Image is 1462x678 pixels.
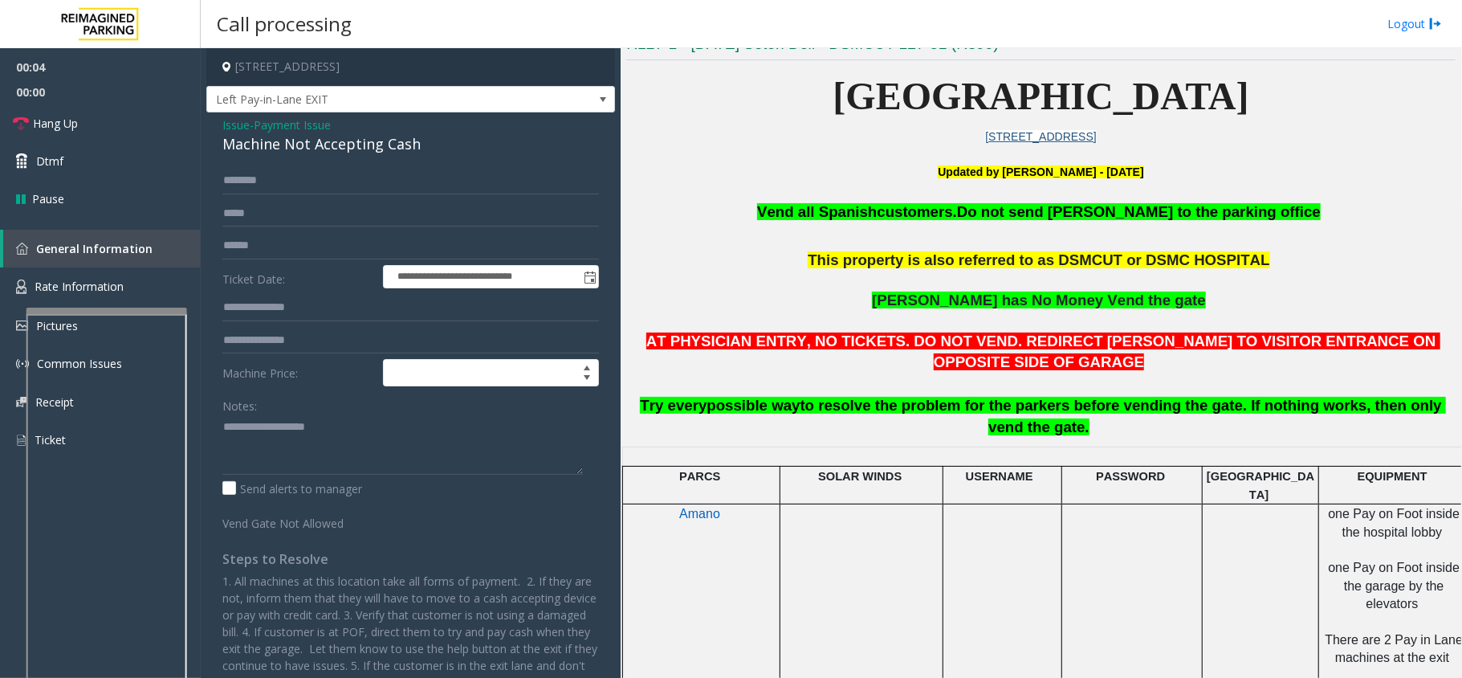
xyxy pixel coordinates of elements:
[966,470,1033,483] span: USERNAME
[209,4,360,43] h3: Call processing
[16,243,28,255] img: 'icon'
[222,392,257,415] label: Notes:
[16,397,27,407] img: 'icon'
[16,280,26,294] img: 'icon'
[833,75,1249,117] span: [GEOGRAPHIC_DATA]
[580,266,598,288] span: Toggle popup
[222,133,599,155] div: Machine Not Accepting Cash
[1096,470,1165,483] span: PASSWORD
[938,165,1143,178] b: Updated by [PERSON_NAME] - [DATE]
[808,251,1269,268] span: This property is also referred to as DSMCUT or DSMC HOSPITAL
[576,360,598,373] span: Increase value
[1429,15,1442,32] img: logout
[800,397,1446,435] span: to resolve the problem for the parkers before vending the gate. If nothing works, then only vend ...
[32,190,64,207] span: Pause
[218,265,379,289] label: Ticket Date:
[576,373,598,386] span: Decrease value
[35,279,124,294] span: Rate Information
[985,130,1096,143] a: [STREET_ADDRESS]
[222,552,599,567] h4: Steps to Resolve
[250,117,331,133] span: -
[16,357,29,370] img: 'icon'
[206,48,615,86] h4: [STREET_ADDRESS]
[877,203,957,220] span: customers.
[1387,15,1442,32] a: Logout
[679,507,720,521] span: Amano
[36,241,153,256] span: General Information
[679,470,720,483] span: PARCS
[872,292,1206,308] span: [PERSON_NAME] has No Money Vend the gate
[254,116,331,133] span: Payment Issue
[1358,470,1427,483] span: EQUIPMENT
[3,230,201,268] a: General Information
[16,321,28,331] img: 'icon'
[218,509,379,532] label: Vend Gate Not Allowed
[640,397,707,414] span: Try every
[818,470,902,483] span: SOLAR WINDS
[222,116,250,133] span: Issue
[207,87,533,112] span: Left Pay-in-Lane EXIT
[957,203,1321,220] span: Do not send [PERSON_NAME] to the parking office
[36,153,63,169] span: Dtmf
[16,433,26,447] img: 'icon'
[218,359,379,386] label: Machine Price:
[707,397,800,414] span: possible way
[33,115,78,132] span: Hang Up
[646,333,1440,371] span: AT PHYSICIAN ENTRY, NO TICKETS. DO NOT VEND. REDIRECT [PERSON_NAME] TO VISITOR ENTRANCE ON OPPOSI...
[1207,470,1314,500] span: [GEOGRAPHIC_DATA]
[222,480,362,497] label: Send alerts to manager
[757,203,877,220] span: Vend all Spanish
